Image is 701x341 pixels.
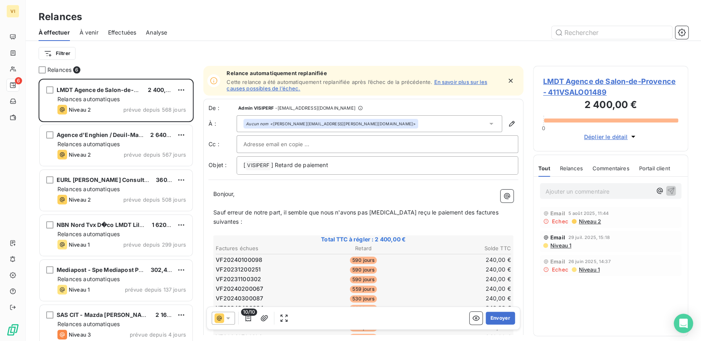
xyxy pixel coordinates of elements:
span: Email [550,210,565,216]
span: 0 [542,125,545,131]
div: Open Intercom Messenger [674,314,693,333]
span: Niveau 2 [578,218,601,225]
span: EURL [PERSON_NAME] Consult LMDT Montbrison [57,176,196,183]
span: Objet : [208,161,227,168]
th: Factures échues [215,244,313,253]
span: Sauf erreur de notre part, il semble que nous n'avons pas [MEDICAL_DATA] reçu le paiement des fac... [213,209,500,225]
span: Relances automatiques [57,321,120,327]
span: 2 160,00 € [155,311,185,318]
span: 6 [73,66,80,74]
span: Niveau 2 [69,106,91,113]
div: <[PERSON_NAME][EMAIL_ADDRESS][PERSON_NAME][DOMAIN_NAME]> [246,121,416,127]
a: 6 [6,79,19,92]
span: Email [550,234,565,241]
span: Effectuées [108,29,137,37]
span: 6 [15,77,22,84]
span: 530 jours [350,295,377,302]
span: LMDT Agence de Salon-de-Provence [57,86,160,93]
span: prévue depuis 4 jours [130,331,186,338]
span: Niveau 2 [69,196,91,203]
div: grid [39,79,194,341]
button: Envoyer [486,312,515,325]
div: VI [6,5,19,18]
em: Aucun nom [246,121,268,127]
span: Relances automatiques [57,276,120,282]
span: 360,00 € [156,176,182,183]
span: 590 jours [350,257,377,264]
span: 590 jours [350,276,377,283]
span: Relances [560,165,582,172]
span: SAS CIT - Mazda [PERSON_NAME][GEOGRAPHIC_DATA] [57,311,212,318]
span: À effectuer [39,29,70,37]
img: Logo LeanPay [6,323,19,336]
td: 240,00 € [413,304,511,312]
span: prévue depuis 567 jours [124,151,186,158]
span: Niveau 1 [69,241,90,248]
span: VF20240200067 [216,285,263,293]
span: Mediapost - Spe Mediapost Partner [57,266,156,273]
span: 5 août 2025, 11:44 [568,211,609,216]
span: Total TTC à régler : 2 400,00 € [215,235,512,243]
span: Niveau 1 [550,242,571,249]
span: Relance automatiquement replanifiée [227,70,502,76]
span: VF20231200251 [216,265,261,274]
span: [ [243,161,245,168]
span: VF20231100302 [216,275,261,283]
th: Retard [314,244,412,253]
span: Relances automatiques [57,96,120,102]
span: LMDT Agence de Salon-de-Provence - 411VSALO01489 [543,76,678,98]
a: En savoir plus sur les causes possibles de l’échec. [227,79,487,92]
span: prévue depuis 568 jours [123,106,186,113]
span: Portail client [639,165,670,172]
span: 2 640,00 € [150,131,181,138]
span: 1 620,00 € [152,221,182,228]
span: De : [208,104,237,112]
td: 240,00 € [413,284,511,293]
span: prévue depuis 299 jours [123,241,186,248]
button: Déplier le détail [582,132,640,141]
th: Solde TTC [413,244,511,253]
td: 240,00 € [413,255,511,264]
span: Email [550,258,565,265]
span: Relances automatiques [57,141,120,147]
span: VF20240400094 [216,304,264,312]
span: Niveau 1 [69,286,90,293]
span: VISIPERF [246,161,270,170]
span: prévue depuis 137 jours [125,286,186,293]
span: NBN Nord Tvx D�co LMDT Lille Est Roubaix [57,221,179,228]
span: Tout [538,165,550,172]
td: 240,00 € [413,265,511,274]
span: Echec [552,218,568,225]
span: 2 400,00 € [148,86,179,93]
span: 10/10 [241,308,258,316]
td: 240,00 € [413,275,511,284]
span: Relances automatiques [57,186,120,192]
span: prévue depuis 508 jours [123,196,186,203]
span: 26 juin 2025, 14:37 [568,259,611,264]
td: 240,00 € [413,294,511,303]
span: Cette relance a été automatiquement replanifiée après l’échec de la précédente. [227,79,432,85]
span: Agence d'Enghien / Deuil-Maison Travaux [57,131,175,138]
span: Niveau 2 [69,151,91,158]
span: VF20240700104 [216,333,262,341]
span: 302,40 € [150,266,176,273]
input: Rechercher [552,26,672,39]
span: Analyse [146,29,167,37]
span: 499 jours [349,305,377,312]
span: Niveau 3 [69,331,91,338]
span: 29 juil. 2025, 15:18 [568,235,610,240]
span: Commentaires [593,165,629,172]
span: Relances [47,66,72,74]
span: 559 jours [350,286,376,293]
h3: 2 400,00 € [543,98,678,114]
span: Echec [552,266,568,273]
span: 408 jours [349,334,377,341]
input: Adresse email en copie ... [243,138,330,150]
label: Cc : [208,140,237,148]
span: VF20240100098 [216,256,262,264]
span: À venir [80,29,98,37]
button: Filtrer [39,47,76,60]
span: Relances automatiques [57,231,120,237]
span: 590 jours [350,266,377,274]
h3: Relances [39,10,82,24]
